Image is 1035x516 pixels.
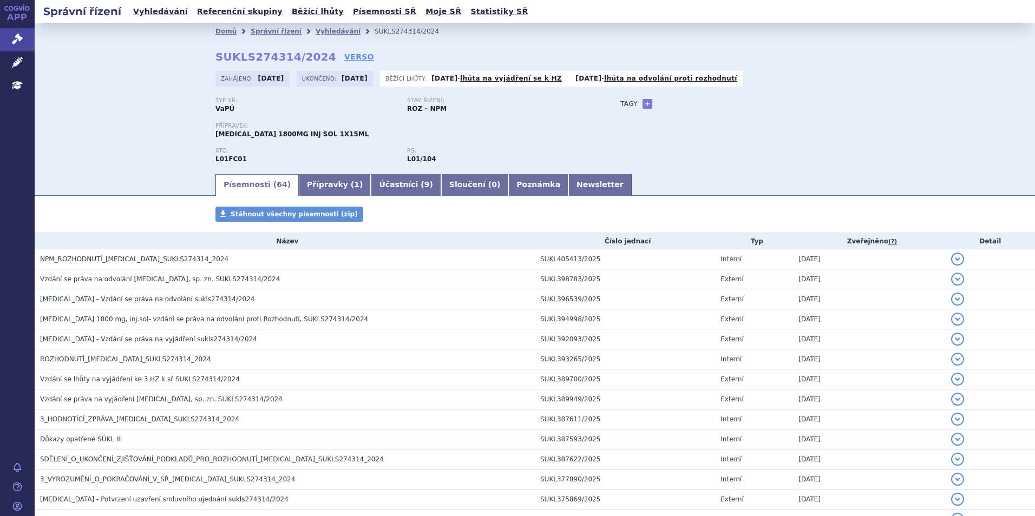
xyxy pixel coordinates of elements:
[407,155,436,163] strong: daratumumab
[375,23,453,39] li: SUKLS274314/2024
[130,4,191,19] a: Vyhledávání
[793,289,945,309] td: [DATE]
[385,74,429,83] span: Běžící lhůty:
[302,74,339,83] span: Ukončeno:
[575,75,601,82] strong: [DATE]
[720,315,743,323] span: Externí
[793,249,945,269] td: [DATE]
[951,253,964,266] button: detail
[793,469,945,489] td: [DATE]
[535,489,715,510] td: SUKL375869/2025
[643,99,652,109] a: +
[40,495,289,503] span: DARZALEX - Potvrzení uzavření smluvního ujednání sukls274314/2024
[407,148,588,154] p: RS:
[793,309,945,329] td: [DATE]
[720,375,743,383] span: Externí
[231,210,358,218] span: Stáhnout všechny písemnosti (zip)
[441,174,508,196] a: Sloučení (0)
[793,269,945,289] td: [DATE]
[215,207,363,222] a: Stáhnout všechny písemnosti (zip)
[535,389,715,409] td: SUKL389949/2025
[215,148,396,154] p: ATC:
[951,373,964,386] button: detail
[793,409,945,429] td: [DATE]
[793,429,945,449] td: [DATE]
[951,453,964,466] button: detail
[40,335,257,343] span: DARZALEX - Vzdání se práva na vyjádření sukls274314/2024
[720,495,743,503] span: Externí
[720,355,742,363] span: Interní
[720,395,743,403] span: Externí
[793,489,945,510] td: [DATE]
[467,4,531,19] a: Statistiky SŘ
[793,389,945,409] td: [DATE]
[951,433,964,446] button: detail
[40,415,239,423] span: 3_HODNOTÍCÍ_ZPRÁVA_DARZALEX_SUKLS274314_2024
[720,475,742,483] span: Interní
[40,375,240,383] span: Vzdání se lhůty na vyjádření ke 3.HZ k sř SUKLS274314/2024
[40,255,228,263] span: NPM_ROZHODNUTÍ_DARZALEX_SUKLS274314_2024
[40,355,211,363] span: ROZHODNUTÍ_DARZALEX_SUKLS274314_2024
[251,28,302,35] a: Správní řízení
[535,349,715,369] td: SUKL393265/2025
[535,409,715,429] td: SUKL387611/2025
[215,105,234,113] strong: VaPÚ
[215,50,336,63] strong: SUKLS274314/2024
[535,309,715,329] td: SUKL394998/2025
[951,353,964,366] button: detail
[424,180,430,189] span: 9
[793,233,945,249] th: Zveřejněno
[715,233,793,249] th: Typ
[215,155,247,163] strong: DARATUMUMAB
[535,369,715,389] td: SUKL389700/2025
[951,413,964,426] button: detail
[35,4,130,19] h2: Správní řízení
[720,255,742,263] span: Interní
[215,97,396,104] p: Typ SŘ:
[720,455,742,463] span: Interní
[316,28,361,35] a: Vyhledávání
[720,415,742,423] span: Interní
[215,123,599,129] p: Přípravek:
[793,449,945,469] td: [DATE]
[951,493,964,506] button: detail
[215,130,369,138] span: [MEDICAL_DATA] 1800MG INJ SOL 1X15ML
[354,180,359,189] span: 1
[40,475,295,483] span: 3_VYROZUMĚNÍ_O_POKRAČOVÁNÍ_V_SŘ_DARZALEX_SUKLS274314_2024
[40,275,280,283] span: Vzdání se práva na odvolání DARZALEX, sp. zn. SUKLS274314/2024
[535,269,715,289] td: SUKL398783/2025
[793,369,945,389] td: [DATE]
[221,74,255,83] span: Zahájeno:
[951,293,964,306] button: detail
[535,429,715,449] td: SUKL387593/2025
[40,395,283,403] span: Vzdání se práva na vyjádření DARZALEX, sp. zn. SUKLS274314/2024
[371,174,441,196] a: Účastníci (9)
[951,393,964,406] button: detail
[40,455,384,463] span: SDĚLENÍ_O_UKONČENÍ_ZJIŠŤOVÁNÍ_PODKLADŮ_PRO_ROZHODNUTÍ_DARZALEX_SUKLS274314_2024
[535,233,715,249] th: Číslo jednací
[951,333,964,346] button: detail
[508,174,568,196] a: Poznámka
[620,97,638,110] h3: Tagy
[535,249,715,269] td: SUKL405413/2025
[431,75,457,82] strong: [DATE]
[277,180,287,189] span: 64
[40,435,122,443] span: Důkazy opatřené SÚKL III
[344,51,374,62] a: VERSO
[793,349,945,369] td: [DATE]
[720,335,743,343] span: Externí
[35,233,535,249] th: Název
[535,449,715,469] td: SUKL387622/2025
[720,435,742,443] span: Interní
[215,28,237,35] a: Domů
[40,295,254,303] span: DARZALEX - Vzdání se práva na odvolání sukls274314/2024
[535,289,715,309] td: SUKL396539/2025
[720,295,743,303] span: Externí
[535,329,715,349] td: SUKL392093/2025
[575,74,737,83] p: -
[535,469,715,489] td: SUKL377890/2025
[40,315,368,323] span: DARZALEX 1800 mg, inj.sol- vzdání se práva na odvolání proti Rozhodnutí, SUKLS274314/2024
[568,174,632,196] a: Newsletter
[407,97,588,104] p: Stav řízení:
[299,174,371,196] a: Přípravky (1)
